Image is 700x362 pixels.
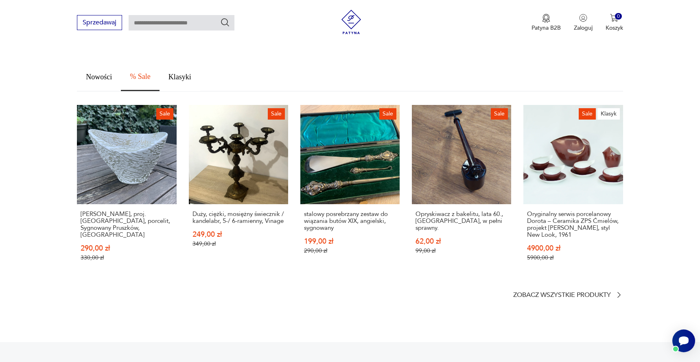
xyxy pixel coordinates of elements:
[339,10,363,34] img: Patyna - sklep z meblami i dekoracjami vintage
[672,329,695,352] iframe: Smartsupp widget button
[192,231,284,238] p: 249,00 zł
[81,211,173,238] p: [PERSON_NAME], proj. [GEOGRAPHIC_DATA], porcelit, Sygnowany Pruszków, [GEOGRAPHIC_DATA]
[574,24,593,32] p: Zaloguj
[523,105,623,277] a: SaleKlasykOryginalny serwis porcelanowy Dorota – Ceramika ZPS Ćmielów, projekt Lubomir Tomaszewsk...
[574,14,593,32] button: Zaloguj
[300,105,400,277] a: Salestalowy posrebrzany zestaw do wiązania butów XIX, angielski, sygnowanystalowy posrebrzany zes...
[532,24,561,32] p: Patyna B2B
[532,14,561,32] a: Ikona medaluPatyna B2B
[416,247,507,254] p: 99,00 zł
[579,14,587,22] img: Ikonka użytkownika
[77,15,122,30] button: Sprzedawaj
[304,238,396,245] p: 199,00 zł
[527,211,619,238] p: Oryginalny serwis porcelanowy Dorota – Ceramika ZPS Ćmielów, projekt [PERSON_NAME], styl New Look...
[77,105,176,277] a: Salewazon ikebana, proj. Gołajewska, porcelit, Sygnowany Pruszków, PRL[PERSON_NAME], proj. [GEOGR...
[527,254,619,261] p: 5900,00 zł
[416,238,507,245] p: 62,00 zł
[192,211,284,225] p: Duży, ciężki, mosiężny świecznik / kandelabr, 5-/ 6-ramienny, Vinage
[220,17,230,27] button: Szukaj
[189,105,288,277] a: SaleDuży, ciężki, mosiężny świecznik / kandelabr, 5-/ 6-ramienny, VinageDuży, ciężki, mosiężny św...
[130,73,150,80] span: % Sale
[513,292,611,298] p: Zobacz wszystkie produkty
[81,254,173,261] p: 330,00 zł
[77,20,122,26] a: Sprzedawaj
[606,14,623,32] button: 0Koszyk
[412,105,511,277] a: SaleOpryskiwacz z bakelitu, lata 60., Niemcy, w pełni sprawny.Opryskiwacz z bakelitu, lata 60., [...
[542,14,550,23] img: Ikona medalu
[86,73,112,81] span: Nowości
[168,73,191,81] span: Klasyki
[416,211,507,231] p: Opryskiwacz z bakelitu, lata 60., [GEOGRAPHIC_DATA], w pełni sprawny.
[532,14,561,32] button: Patyna B2B
[304,247,396,254] p: 290,00 zł
[81,245,173,252] p: 290,00 zł
[615,13,622,20] div: 0
[192,240,284,247] p: 349,00 zł
[606,24,623,32] p: Koszyk
[610,14,618,22] img: Ikona koszyka
[513,291,623,299] a: Zobacz wszystkie produkty
[304,211,396,231] p: stalowy posrebrzany zestaw do wiązania butów XIX, angielski, sygnowany
[527,245,619,252] p: 4900,00 zł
